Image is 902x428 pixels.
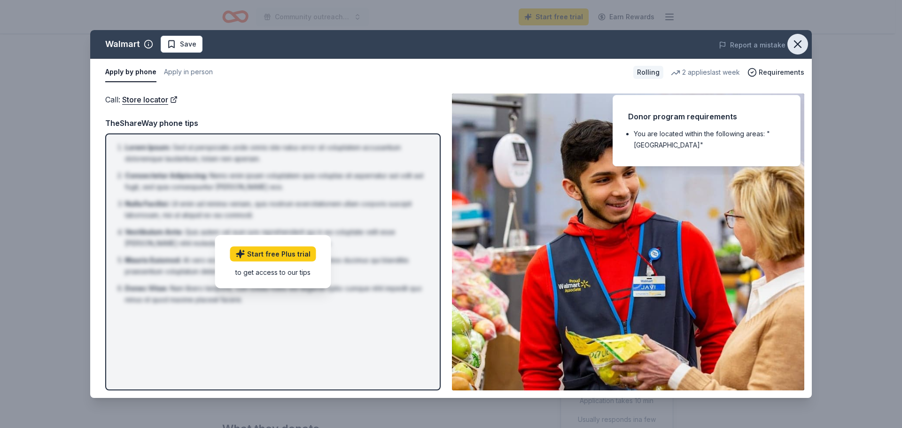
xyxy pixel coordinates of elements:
span: Requirements [759,67,804,78]
li: You are located within the following areas: "[GEOGRAPHIC_DATA]" [634,128,785,151]
div: 2 applies last week [671,67,740,78]
li: Nemo enim ipsam voluptatem quia voluptas sit aspernatur aut odit aut fugit, sed quia consequuntur... [125,170,427,193]
li: Ut enim ad minima veniam, quis nostrum exercitationem ullam corporis suscipit laboriosam, nisi ut... [125,198,427,221]
span: Save [180,39,196,50]
li: Quis autem vel eum iure reprehenderit qui in ea voluptate velit esse [PERSON_NAME] nihil molestia... [125,226,427,249]
a: Store locator [122,93,178,106]
div: Rolling [633,66,663,79]
span: Consectetur Adipiscing : [125,171,208,179]
span: Donec Vitae : [125,284,168,292]
button: Apply in person [164,62,213,82]
button: Apply by phone [105,62,156,82]
span: Vestibulum Ante : [125,228,183,236]
div: Walmart [105,37,140,52]
li: Nam libero tempore, cum soluta nobis est eligendi optio cumque nihil impedit quo minus id quod ma... [125,283,427,305]
li: Sed ut perspiciatis unde omnis iste natus error sit voluptatem accusantium doloremque laudantium,... [125,142,427,164]
span: Lorem Ipsum : [125,143,171,151]
div: Donor program requirements [628,110,785,123]
button: Requirements [747,67,804,78]
button: Report a mistake [719,39,785,51]
li: At vero eos et accusamus et iusto odio dignissimos ducimus qui blanditiis praesentium voluptatum ... [125,255,427,277]
span: Mauris Euismod : [125,256,181,264]
span: Nulla Facilisi : [125,200,170,208]
div: to get access to our tips [230,267,316,277]
div: Call : [105,93,441,106]
a: Start free Plus trial [230,247,316,262]
img: Image for Walmart [452,93,804,390]
button: Save [161,36,202,53]
div: TheShareWay phone tips [105,117,441,129]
